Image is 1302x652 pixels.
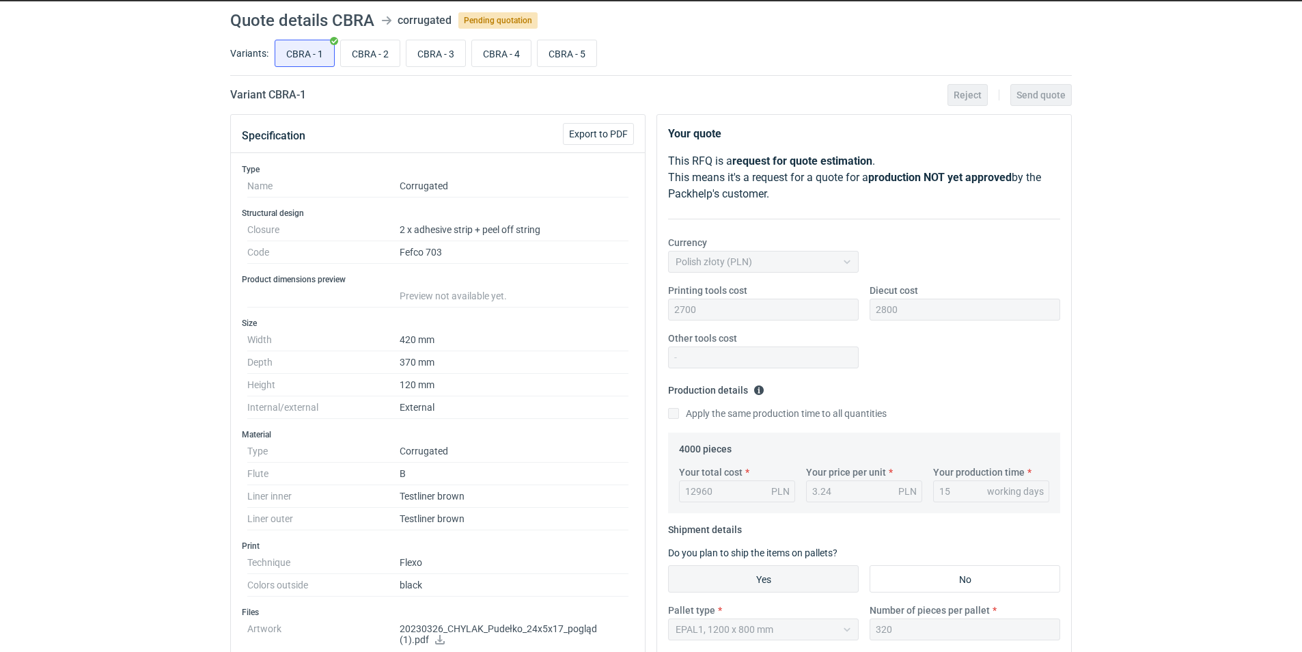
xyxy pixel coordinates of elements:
label: Apply the same production time to all quantities [668,407,887,420]
dd: Fefco 703 [400,241,628,264]
label: CBRA - 1 [275,40,335,67]
legend: 4000 pieces [679,438,732,454]
span: Send quote [1016,90,1066,100]
dd: 370 mm [400,351,628,374]
button: Specification [242,120,305,152]
label: CBRA - 5 [537,40,597,67]
p: This RFQ is a . This means it's a request for a quote for a by the Packhelp's customer. [668,153,1060,202]
legend: Shipment details [668,519,742,535]
h3: Files [242,607,634,618]
dt: Width [247,329,400,351]
dt: Name [247,175,400,198]
dt: Closure [247,219,400,241]
div: PLN [771,485,790,498]
h3: Type [242,164,634,175]
dd: Corrugated [400,440,628,463]
label: Pallet type [668,603,715,617]
dt: Liner inner [247,485,400,508]
h3: Structural design [242,208,634,219]
dd: Corrugated [400,175,628,198]
strong: Your quote [668,127,721,140]
strong: production NOT yet approved [868,171,1012,184]
span: Preview not available yet. [400,290,507,301]
label: Variants: [230,46,268,60]
dd: 2 x adhesive strip + peel off string [400,219,628,241]
div: working days [987,485,1044,498]
h3: Size [242,318,634,329]
span: Export to PDF [569,129,628,139]
dt: Code [247,241,400,264]
label: Number of pieces per pallet [870,603,990,617]
label: Your total cost [679,465,743,479]
button: Reject [947,84,988,106]
dd: B [400,463,628,485]
label: Your production time [933,465,1025,479]
h3: Print [242,541,634,552]
dd: Flexo [400,552,628,574]
label: Other tools cost [668,331,737,345]
div: corrugated [398,12,452,29]
dt: Height [247,374,400,396]
dd: Testliner brown [400,508,628,530]
legend: Production details [668,379,764,396]
span: Reject [954,90,982,100]
label: Do you plan to ship the items on pallets? [668,547,837,558]
dt: Technique [247,552,400,574]
dd: 120 mm [400,374,628,396]
label: CBRA - 4 [471,40,531,67]
dd: 420 mm [400,329,628,351]
h2: Variant CBRA - 1 [230,87,306,103]
button: Send quote [1010,84,1072,106]
dd: Testliner brown [400,485,628,508]
p: 20230326_CHYLAK_Pudełko_24x5x17_pogląd (1).pdf [400,623,628,647]
h3: Product dimensions preview [242,274,634,285]
h3: Material [242,429,634,440]
dd: External [400,396,628,419]
button: Export to PDF [563,123,634,145]
label: Diecut cost [870,284,918,297]
h1: Quote details CBRA [230,12,374,29]
dt: Depth [247,351,400,374]
dt: Internal/external [247,396,400,419]
span: Pending quotation [458,12,538,29]
dt: Flute [247,463,400,485]
dt: Colors outside [247,574,400,597]
label: Currency [668,236,707,249]
label: Printing tools cost [668,284,747,297]
div: PLN [898,485,917,498]
strong: request for quote estimation [732,154,872,167]
dt: Type [247,440,400,463]
label: CBRA - 3 [406,40,466,67]
dd: black [400,574,628,597]
label: CBRA - 2 [340,40,400,67]
dt: Liner outer [247,508,400,530]
label: Your price per unit [806,465,886,479]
